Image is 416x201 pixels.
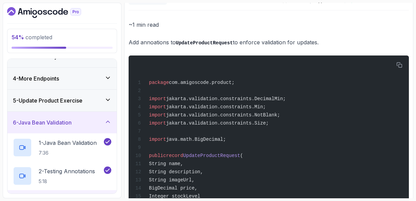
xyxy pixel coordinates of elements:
span: java.math.BigDecimal; [166,137,226,142]
span: String description, [149,169,203,175]
button: 6-Java Bean Validation [7,112,117,133]
h3: 6 - Java Bean Validation [13,118,72,127]
span: completed [12,34,52,41]
a: Dashboard [7,7,97,18]
span: String imageUrl, [149,177,194,183]
span: import [149,120,166,126]
span: import [149,96,166,102]
span: Integer stockLevel [149,194,200,199]
button: 2-Testing Annotations5:18 [13,166,111,185]
span: String name, [149,161,183,166]
span: UpdateProductRequest [183,153,240,158]
p: ~1 min read [129,20,409,29]
p: 1 - Java Bean Validation [39,139,97,147]
span: 54 % [12,34,24,41]
span: com.amigoscode.product; [169,80,234,85]
button: 5-Update Product Exercise [7,90,117,111]
button: 1-Java Bean Validation7:36 [13,138,111,157]
p: 2 - Testing Annotations [39,167,95,175]
p: 7:36 [39,150,97,156]
span: jakarta.validation.constraints.NotBlank; [166,112,280,118]
p: 5:18 [39,178,95,185]
span: jakarta.validation.constraints.DecimalMin; [166,96,286,102]
span: BigDecimal price, [149,185,197,191]
span: import [149,137,166,142]
h3: 4 - More Endpoints [13,74,59,83]
span: package [149,80,169,85]
span: public [149,153,166,158]
span: jakarta.validation.constraints.Size; [166,120,268,126]
span: import [149,104,166,110]
span: record [166,153,183,158]
code: UpdateProductRequest [176,40,233,46]
span: jakarta.validation.constraints.Min; [166,104,266,110]
button: 4-More Endpoints [7,68,117,89]
p: Add annoations to to enforce validation for updates. [129,38,409,47]
span: import [149,112,166,118]
span: ( [240,153,243,158]
h3: 5 - Update Product Exercise [13,96,82,105]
